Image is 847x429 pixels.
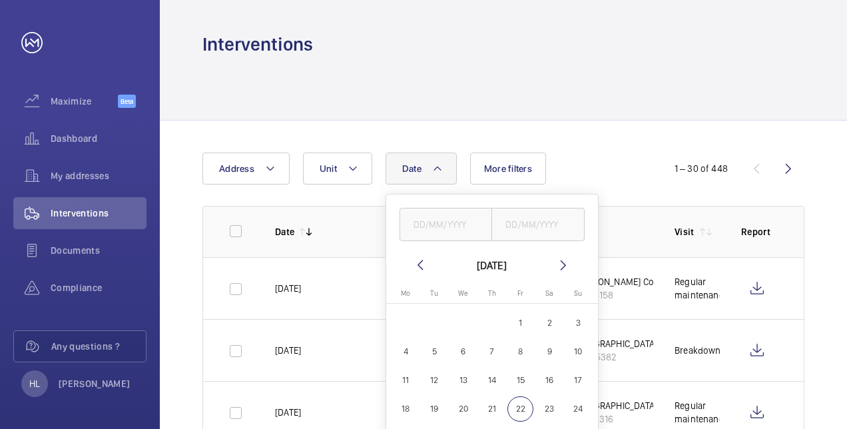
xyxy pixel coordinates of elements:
p: [DATE] [275,406,301,419]
span: 19 [422,396,447,422]
p: [GEOGRAPHIC_DATA] [574,399,657,412]
span: Sa [545,289,553,298]
button: August 16, 2025 [535,366,563,394]
button: August 2, 2025 [535,308,563,337]
button: August 13, 2025 [449,366,477,394]
span: Su [574,289,582,298]
span: 2 [537,310,563,336]
button: August 3, 2025 [564,308,593,337]
button: August 24, 2025 [564,394,593,423]
button: August 18, 2025 [392,394,420,423]
button: August 14, 2025 [477,366,506,394]
span: We [458,289,468,298]
span: 21 [479,396,505,422]
button: August 21, 2025 [477,394,506,423]
button: Unit [303,153,372,185]
span: 17 [565,367,591,393]
button: August 17, 2025 [564,366,593,394]
span: 23 [537,396,563,422]
span: Fr [517,289,523,298]
button: August 11, 2025 [392,366,420,394]
span: Maximize [51,95,118,108]
button: August 22, 2025 [506,394,535,423]
button: August 10, 2025 [564,337,593,366]
p: Visit [675,225,695,238]
p: HL [29,377,40,390]
button: August 15, 2025 [506,366,535,394]
button: Address [202,153,290,185]
div: Regular maintenance [675,399,720,426]
span: Tu [430,289,438,298]
p: [PERSON_NAME] Court [574,275,666,288]
span: 11 [393,367,419,393]
span: 3 [565,310,591,336]
span: 13 [450,367,476,393]
span: 12 [422,367,447,393]
span: 15 [507,367,533,393]
span: Unit [320,163,337,174]
button: August 19, 2025 [420,394,449,423]
div: [DATE] [477,257,507,273]
span: My addresses [51,169,146,183]
button: August 6, 2025 [449,337,477,366]
span: Beta [118,95,136,108]
span: Documents [51,244,146,257]
p: [DATE] [275,344,301,357]
span: Dashboard [51,132,146,145]
button: August 20, 2025 [449,394,477,423]
p: 21695158 [574,288,666,302]
button: August 4, 2025 [392,337,420,366]
span: 16 [537,367,563,393]
button: August 7, 2025 [477,337,506,366]
p: Date [275,225,294,238]
span: Any questions ? [51,340,146,353]
span: 24 [565,396,591,422]
span: Th [488,289,496,298]
span: 7 [479,338,505,364]
button: August 23, 2025 [535,394,563,423]
div: 1 – 30 of 448 [675,162,728,175]
div: Breakdown [675,344,720,357]
span: 1 [507,310,533,336]
h1: Interventions [202,32,313,57]
button: August 1, 2025 [506,308,535,337]
span: 20 [450,396,476,422]
p: 34152316 [574,412,657,426]
p: [PERSON_NAME] [59,377,131,390]
div: Regular maintenance [675,275,720,302]
span: 5 [422,338,447,364]
span: 9 [537,338,563,364]
button: August 8, 2025 [506,337,535,366]
p: [GEOGRAPHIC_DATA] 26-34 [574,337,685,350]
button: August 12, 2025 [420,366,449,394]
span: 14 [479,367,505,393]
span: 18 [393,396,419,422]
span: Date [402,163,422,174]
span: 4 [393,338,419,364]
span: Address [219,163,254,174]
input: DD/MM/YYYY [400,208,493,241]
button: Date [386,153,457,185]
span: 10 [565,338,591,364]
span: 22 [507,396,533,422]
button: More filters [470,153,546,185]
p: 75465382 [574,350,685,364]
span: More filters [484,163,532,174]
span: Mo [401,289,410,298]
span: 6 [450,338,476,364]
button: August 9, 2025 [535,337,563,366]
span: Compliance [51,281,146,294]
button: August 5, 2025 [420,337,449,366]
input: DD/MM/YYYY [491,208,585,241]
span: 8 [507,338,533,364]
p: Report [741,225,777,238]
p: [DATE] [275,282,301,295]
span: Interventions [51,207,146,220]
